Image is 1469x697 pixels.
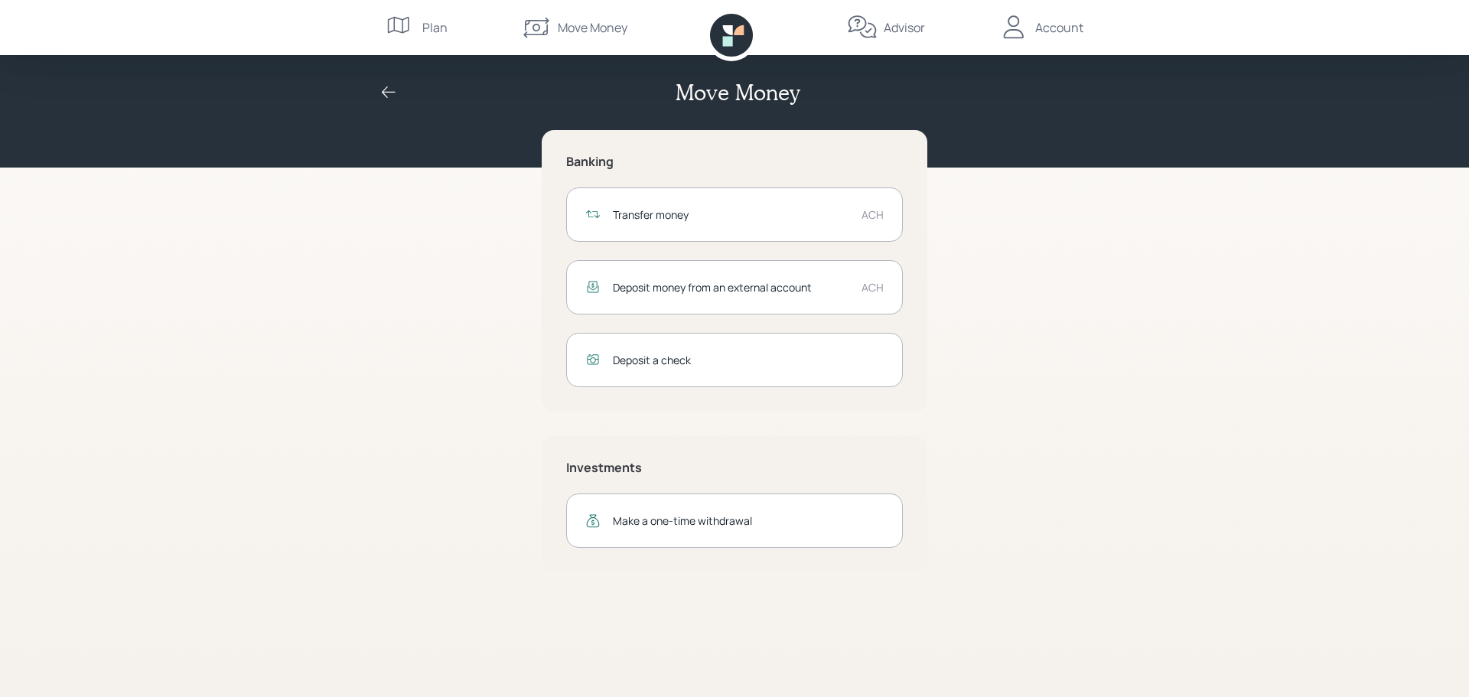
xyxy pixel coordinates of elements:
[566,155,903,169] h5: Banking
[884,18,925,37] div: Advisor
[566,461,903,475] h5: Investments
[862,207,884,223] div: ACH
[862,279,884,295] div: ACH
[613,513,884,529] div: Make a one-time withdrawal
[558,18,627,37] div: Move Money
[676,80,800,106] h2: Move Money
[613,352,884,368] div: Deposit a check
[613,279,849,295] div: Deposit money from an external account
[1035,18,1083,37] div: Account
[613,207,849,223] div: Transfer money
[422,18,448,37] div: Plan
